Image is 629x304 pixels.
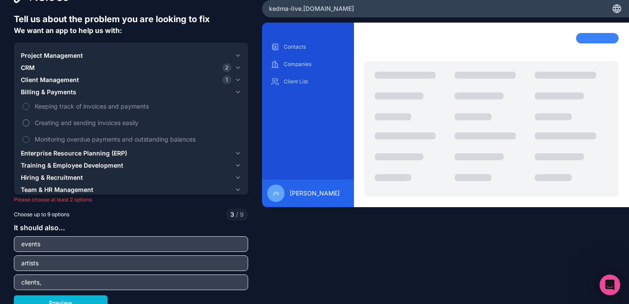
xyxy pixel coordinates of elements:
span: [PERSON_NAME] [290,189,340,198]
button: Home [136,3,152,20]
button: Monitoring overdue payments and outstanding balances [23,136,29,143]
span: Team & HR Management [21,185,93,194]
p: Please choose at least 2 options [14,196,248,203]
span: Creating and sending invoices easily [35,118,239,127]
h1: Help Bot [42,4,72,11]
span: 1 [223,76,231,84]
span: CRM [21,63,35,72]
p: Companies [284,61,345,68]
button: go back [6,3,22,20]
p: Contacts [284,43,345,50]
span: Billing & Payments [21,88,76,96]
span: 3 [230,210,234,219]
span: Can't load new messages [8,245,80,251]
button: Training & Employee Development [21,159,241,172]
button: Team & HR Management [21,184,241,196]
b: Reconnect [132,245,166,251]
button: Enterprise Resource Planning (ERP) [21,147,241,159]
span: Choose up to 9 options [14,211,69,218]
span: We want an app to help us with: [14,26,122,35]
button: Emoji picker [13,208,20,215]
button: Send a message… [149,205,163,218]
button: Keeping track of invoices and payments [23,103,29,110]
span: 2 [223,63,231,72]
span: גק [273,190,278,197]
button: Hiring & Recruitment [21,172,241,184]
textarea: Ask a question… [7,190,166,205]
button: Reconnect [132,245,166,251]
button: Creating and sending invoices easily [23,119,29,126]
span: Monitoring overdue payments and outstanding balances [35,135,239,144]
span: / [236,211,238,218]
span: kedma-live .[DOMAIN_NAME] [269,4,354,13]
button: Gif picker [27,208,34,215]
span: Hiring & Recruitment [21,173,83,182]
button: Billing & Payments [21,86,241,98]
p: Client List [284,78,345,85]
span: Keeping track of invoices and payments [35,102,239,111]
span: Enterprise Resource Planning (ERP) [21,149,127,158]
button: Project Management [21,50,241,62]
span: Project Management [21,51,83,60]
div: Billing & Payments [21,98,241,147]
h6: Tell us about the problem you are looking to fix [14,13,248,25]
button: Client Management1 [21,74,241,86]
button: Start recording [55,208,62,215]
span: It should also... [14,223,65,232]
span: Training & Employee Development [21,161,123,170]
button: Upload attachment [41,208,48,215]
iframe: To enrich screen reader interactions, please activate Accessibility in Grammarly extension settings [600,274,620,295]
span: Client Management [21,76,79,84]
div: Close [152,3,168,19]
img: Profile image for Help Bot [25,5,39,19]
button: CRM2 [21,62,241,74]
div: scrollable content [269,40,347,172]
span: 9 [234,210,244,219]
p: The team can also help [42,11,108,20]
